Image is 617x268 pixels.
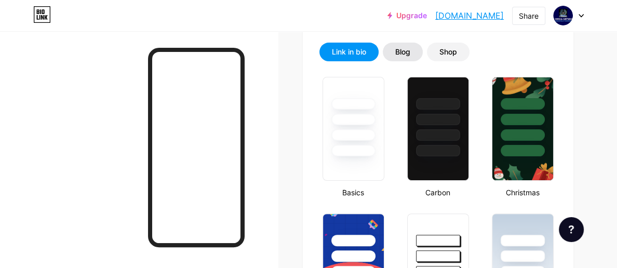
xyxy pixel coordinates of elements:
[387,11,427,20] a: Upgrade
[395,47,410,57] div: Blog
[439,47,457,57] div: Shop
[332,47,366,57] div: Link in bio
[435,9,504,22] a: [DOMAIN_NAME]
[489,187,557,198] div: Christmas
[404,187,472,198] div: Carbon
[553,6,573,25] img: JO Media Network TT
[319,187,387,198] div: Basics
[519,10,539,21] div: Share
